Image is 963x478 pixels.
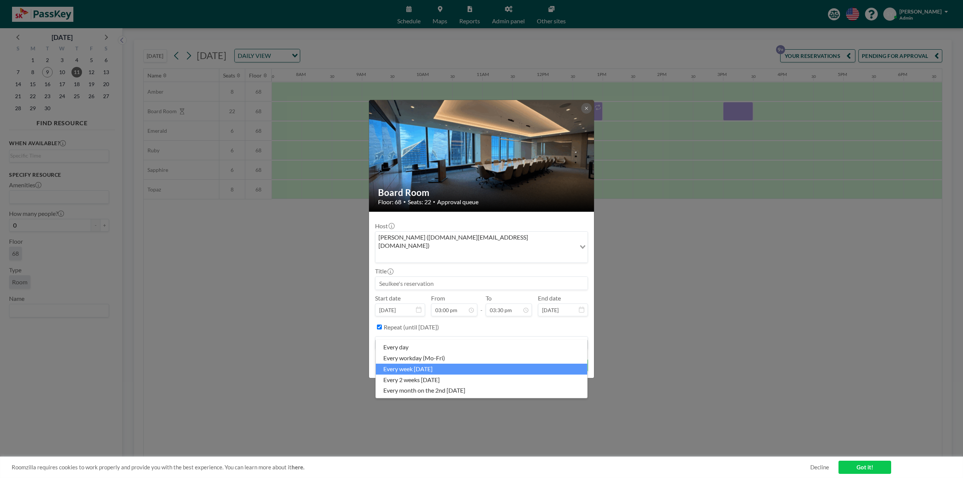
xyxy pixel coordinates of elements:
li: every month on the 2nd [DATE] [376,385,587,396]
li: every day [376,342,587,353]
label: End date [538,294,561,302]
div: Search for option [375,337,588,349]
a: Got it! [838,461,891,474]
label: Title [375,267,393,275]
input: Search for option [376,251,575,261]
div: Search for option [375,232,588,263]
label: From [431,294,445,302]
li: every workday (Mo-Fri) [376,353,587,364]
span: Floor: 68 [378,198,401,206]
span: Approval queue [437,198,478,206]
label: Start date [375,294,401,302]
label: To [486,294,492,302]
a: Decline [810,464,829,471]
img: 537.gif [369,94,595,218]
li: every 2 weeks [DATE] [376,375,587,385]
span: - [480,297,483,314]
li: every week [DATE] [376,364,587,375]
label: Repeat (until [DATE]) [384,323,439,331]
label: Host [375,222,394,230]
input: Seulkee's reservation [375,277,588,290]
span: • [403,199,406,205]
span: [PERSON_NAME] ([DOMAIN_NAME][EMAIL_ADDRESS][DOMAIN_NAME]) [377,233,574,250]
span: Roomzilla requires cookies to work properly and provide you with the best experience. You can lea... [12,464,810,471]
h2: Board Room [378,187,586,198]
span: Seats: 22 [408,198,431,206]
input: Search for option [376,338,578,348]
span: • [433,199,435,204]
a: here. [292,464,304,470]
